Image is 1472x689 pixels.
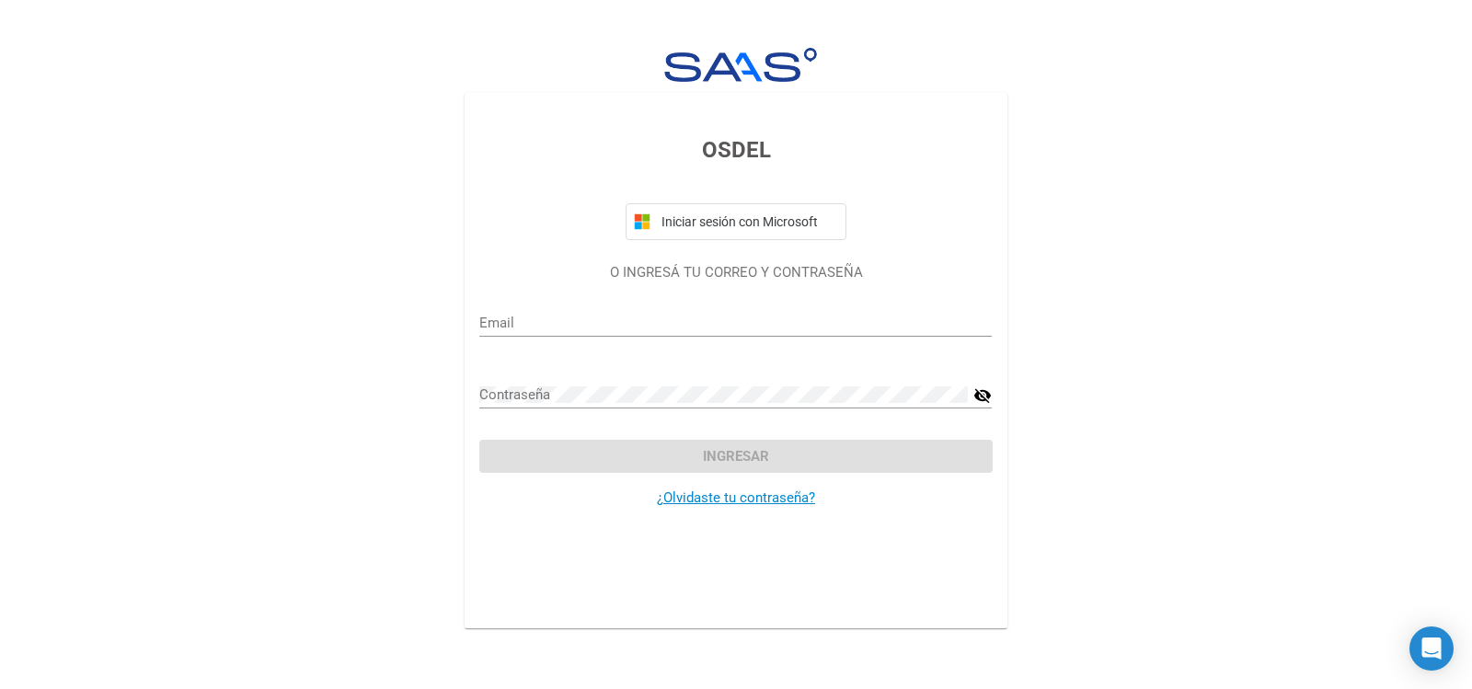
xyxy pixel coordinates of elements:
[479,262,992,283] p: O INGRESÁ TU CORREO Y CONTRASEÑA
[479,133,992,167] h3: OSDEL
[703,448,769,465] span: Ingresar
[1409,626,1454,671] div: Open Intercom Messenger
[626,203,846,240] button: Iniciar sesión con Microsoft
[479,440,992,473] button: Ingresar
[658,214,838,229] span: Iniciar sesión con Microsoft
[657,489,815,506] a: ¿Olvidaste tu contraseña?
[973,385,992,407] mat-icon: visibility_off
